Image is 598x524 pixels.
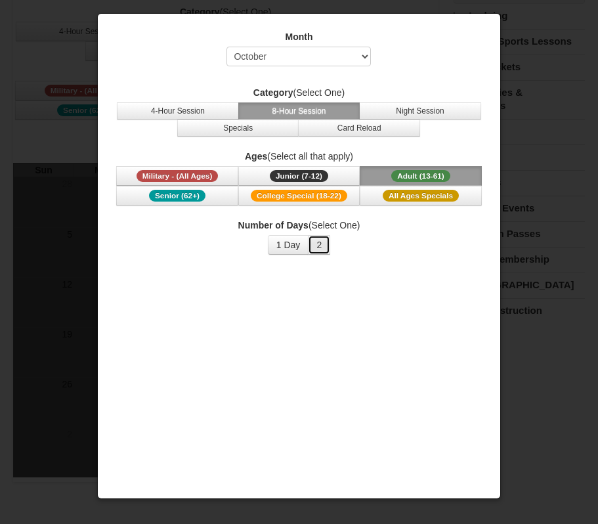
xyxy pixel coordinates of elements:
[116,186,238,206] button: Senior (62+)
[359,102,481,120] button: Night Session
[177,120,299,137] button: Specials
[308,235,330,255] button: 2
[286,32,313,42] strong: Month
[245,151,267,162] strong: Ages
[114,150,483,163] label: (Select all that apply)
[253,87,293,98] strong: Category
[360,166,482,186] button: Adult (13-61)
[391,170,450,182] span: Adult (13-61)
[116,166,238,186] button: Military - (All Ages)
[383,190,459,202] span: All Ages Specials
[117,102,239,120] button: 4-Hour Session
[238,102,360,120] button: 8-Hour Session
[114,86,483,99] label: (Select One)
[238,220,309,230] strong: Number of Days
[137,170,219,182] span: Military - (All Ages)
[114,219,483,232] label: (Select One)
[268,235,309,255] button: 1 Day
[238,166,360,186] button: Junior (7-12)
[149,190,205,202] span: Senior (62+)
[298,120,420,137] button: Card Reload
[270,170,328,182] span: Junior (7-12)
[251,190,347,202] span: College Special (18-22)
[238,186,360,206] button: College Special (18-22)
[360,186,482,206] button: All Ages Specials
